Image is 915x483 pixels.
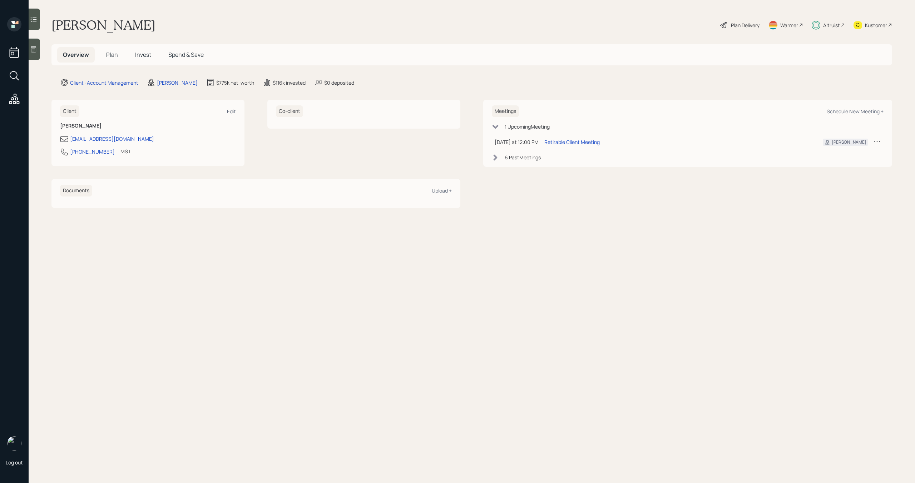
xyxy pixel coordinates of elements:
[216,79,254,86] div: $775k net-worth
[780,21,798,29] div: Warmer
[51,17,155,33] h1: [PERSON_NAME]
[276,105,303,117] h6: Co-client
[865,21,887,29] div: Kustomer
[227,108,236,115] div: Edit
[135,51,151,59] span: Invest
[324,79,354,86] div: $0 deposited
[6,459,23,466] div: Log out
[70,79,138,86] div: Client · Account Management
[432,187,452,194] div: Upload +
[827,108,884,115] div: Schedule New Meeting +
[70,135,154,143] div: [EMAIL_ADDRESS][DOMAIN_NAME]
[168,51,204,59] span: Spend & Save
[731,21,760,29] div: Plan Delivery
[7,436,21,450] img: michael-russo-headshot.png
[273,79,306,86] div: $116k invested
[505,123,550,130] div: 1 Upcoming Meeting
[60,123,236,129] h6: [PERSON_NAME]
[120,148,131,155] div: MST
[823,21,840,29] div: Altruist
[70,148,115,155] div: [PHONE_NUMBER]
[495,138,539,146] div: [DATE] at 12:00 PM
[106,51,118,59] span: Plan
[492,105,519,117] h6: Meetings
[60,105,79,117] h6: Client
[157,79,198,86] div: [PERSON_NAME]
[63,51,89,59] span: Overview
[544,138,600,146] div: Retirable Client Meeting
[505,154,541,161] div: 6 Past Meeting s
[832,139,866,145] div: [PERSON_NAME]
[60,185,92,196] h6: Documents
